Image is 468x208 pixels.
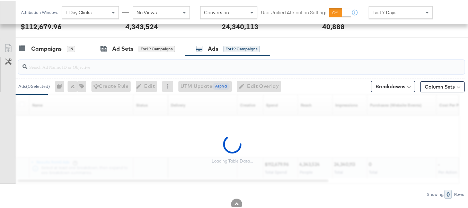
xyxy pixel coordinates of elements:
div: 0 [55,80,68,91]
div: 19 [67,45,75,51]
span: No Views [136,8,157,15]
button: Column Sets [420,80,465,91]
div: Ad Sets [112,44,133,52]
div: for 19 Campaigns [139,45,175,51]
div: for 19 Campaigns [223,45,260,51]
div: 40,888 [322,20,345,31]
div: Showing: [427,191,444,196]
label: Use Unified Attribution Setting: [261,8,326,15]
span: 1 Day Clicks [65,8,92,15]
div: Loading Table Data... [212,157,253,163]
div: Attribution Window: [21,9,58,14]
div: 4,343,524 [125,20,158,31]
span: Conversion [204,8,229,15]
input: Search Ad Name, ID or Objective [27,56,425,70]
div: Ads ( 0 Selected) [18,82,50,89]
div: 24,340,113 [222,20,258,31]
div: 0 [444,189,452,198]
div: Ads [208,44,218,52]
span: Last 7 Days [372,8,397,15]
div: Rows [454,191,465,196]
div: $112,679.96 [21,20,62,31]
div: Campaigns [31,44,62,52]
button: Breakdowns [371,80,415,91]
